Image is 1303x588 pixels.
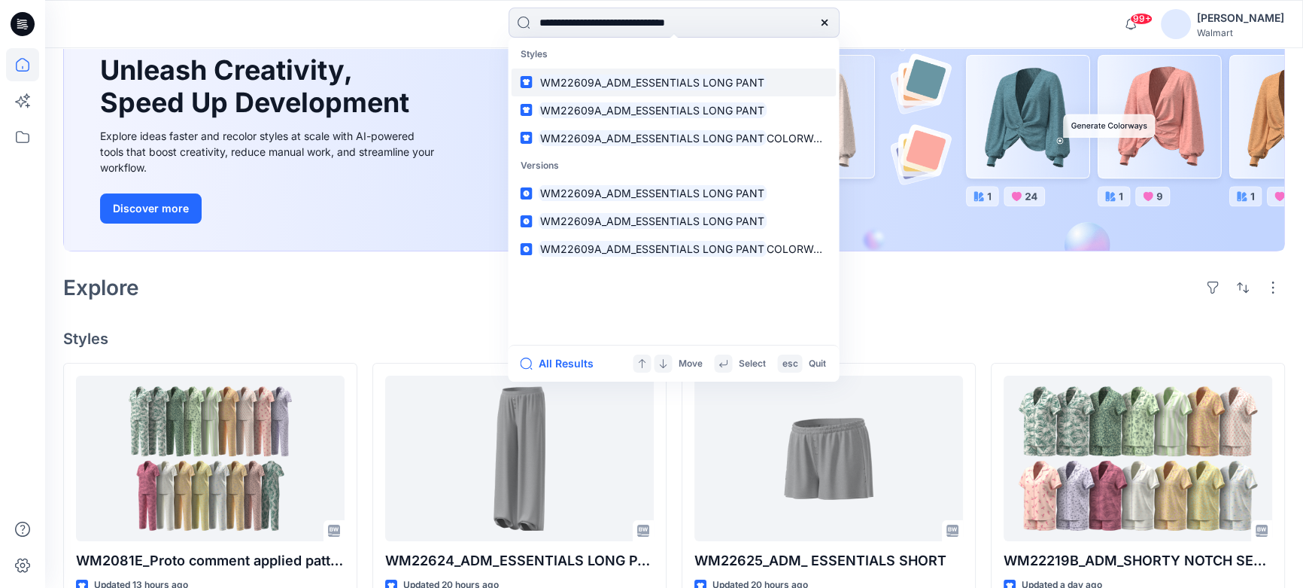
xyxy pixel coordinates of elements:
div: Explore ideas faster and recolor styles at scale with AI-powered tools that boost creativity, red... [100,128,439,175]
span: 99+ [1130,13,1153,25]
span: COLORWAY [767,242,828,255]
a: WM22609A_ADM_ESSENTIALS LONG PANT [511,96,836,124]
button: Discover more [100,193,202,224]
a: WM22609A_ADM_ESSENTIALS LONG PANT [511,179,836,207]
a: WM22609A_ADM_ESSENTIALS LONG PANTCOLORWAY [511,124,836,152]
mark: WM22609A_ADM_ESSENTIALS LONG PANT [538,184,767,202]
mark: WM22609A_ADM_ESSENTIALS LONG PANT [538,129,767,147]
div: Walmart [1197,27,1284,38]
p: WM22625_ADM_ ESSENTIALS SHORT [694,550,963,571]
mark: WM22609A_ADM_ESSENTIALS LONG PANT [538,240,767,257]
mark: WM22609A_ADM_ESSENTIALS LONG PANT [538,102,767,119]
p: WM22624_ADM_ESSENTIALS LONG PANT [385,550,654,571]
p: Versions [511,152,836,180]
mark: WM22609A_ADM_ESSENTIALS LONG PANT [538,74,767,91]
h1: Unleash Creativity, Speed Up Development [100,54,416,119]
mark: WM22609A_ADM_ESSENTIALS LONG PANT [538,212,767,230]
p: Move [678,356,702,372]
p: esc [782,356,797,372]
div: [PERSON_NAME] [1197,9,1284,27]
a: WM22624_ADM_ESSENTIALS LONG PANT [385,376,654,542]
p: Select [738,356,765,372]
h4: Styles [63,330,1285,348]
p: WM2081E_Proto comment applied pattern_COLORWAY [76,550,345,571]
a: WM22625_ADM_ ESSENTIALS SHORT [694,376,963,542]
p: Quit [808,356,825,372]
span: COLORWAY [767,132,828,145]
button: All Results [520,355,603,373]
a: WM2081E_Proto comment applied pattern_COLORWAY [76,376,345,542]
a: WM22609A_ADM_ESSENTIALS LONG PANT [511,69,836,96]
a: WM22609A_ADM_ESSENTIALS LONG PANTCOLORWAY [511,235,836,263]
p: WM22219B_ADM_SHORTY NOTCH SET_COLORWAY [1004,550,1272,571]
h2: Explore [63,276,139,300]
p: Styles [511,41,836,69]
a: Discover more [100,193,439,224]
img: avatar [1161,9,1191,39]
a: WM22609A_ADM_ESSENTIALS LONG PANT [511,207,836,235]
a: WM22219B_ADM_SHORTY NOTCH SET_COLORWAY [1004,376,1272,542]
